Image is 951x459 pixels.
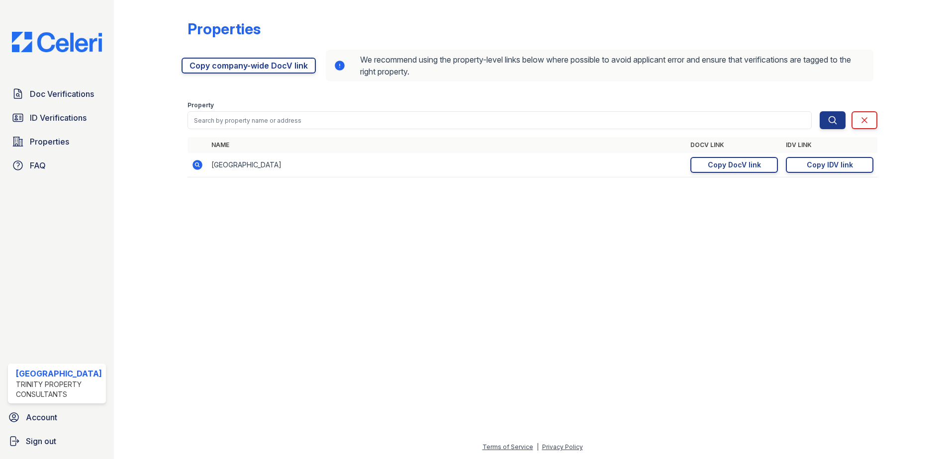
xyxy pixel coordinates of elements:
span: Doc Verifications [30,88,94,100]
div: | [537,443,539,451]
div: Copy DocV link [708,160,761,170]
img: CE_Logo_Blue-a8612792a0a2168367f1c8372b55b34899dd931a85d93a1a3d3e32e68fde9ad4.png [4,32,110,52]
th: DocV Link [686,137,782,153]
span: ID Verifications [30,112,87,124]
div: Copy IDV link [807,160,853,170]
a: Doc Verifications [8,84,106,104]
div: We recommend using the property-level links below where possible to avoid applicant error and ens... [326,50,874,81]
label: Property [188,101,214,109]
a: Account [4,407,110,427]
input: Search by property name or address [188,111,812,129]
div: Properties [188,20,261,38]
th: Name [207,137,687,153]
a: Terms of Service [482,443,533,451]
th: IDV Link [782,137,877,153]
div: [GEOGRAPHIC_DATA] [16,368,102,380]
a: Copy DocV link [690,157,778,173]
a: Copy company-wide DocV link [182,58,316,74]
a: Properties [8,132,106,152]
span: Properties [30,136,69,148]
div: Trinity Property Consultants [16,380,102,399]
a: Sign out [4,431,110,451]
a: Copy IDV link [786,157,873,173]
a: Privacy Policy [542,443,583,451]
a: FAQ [8,155,106,175]
span: FAQ [30,159,46,171]
a: ID Verifications [8,108,106,128]
span: Account [26,411,57,423]
span: Sign out [26,435,56,447]
td: [GEOGRAPHIC_DATA] [207,153,687,177]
